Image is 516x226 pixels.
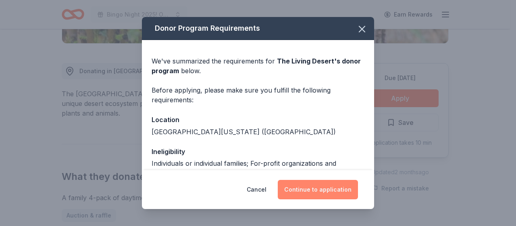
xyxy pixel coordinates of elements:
div: Before applying, please make sure you fulfill the following requirements: [152,85,364,105]
div: Donor Program Requirements [142,17,374,40]
div: We've summarized the requirements for below. [152,56,364,76]
button: Continue to application [278,180,358,199]
button: Cancel [247,180,266,199]
div: Individuals or individual families; For-profit organizations and businesses; Political campaigns/... [152,158,364,178]
div: Location [152,114,364,125]
div: Ineligibility [152,146,364,157]
div: [GEOGRAPHIC_DATA][US_STATE] ([GEOGRAPHIC_DATA]) [152,127,364,137]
